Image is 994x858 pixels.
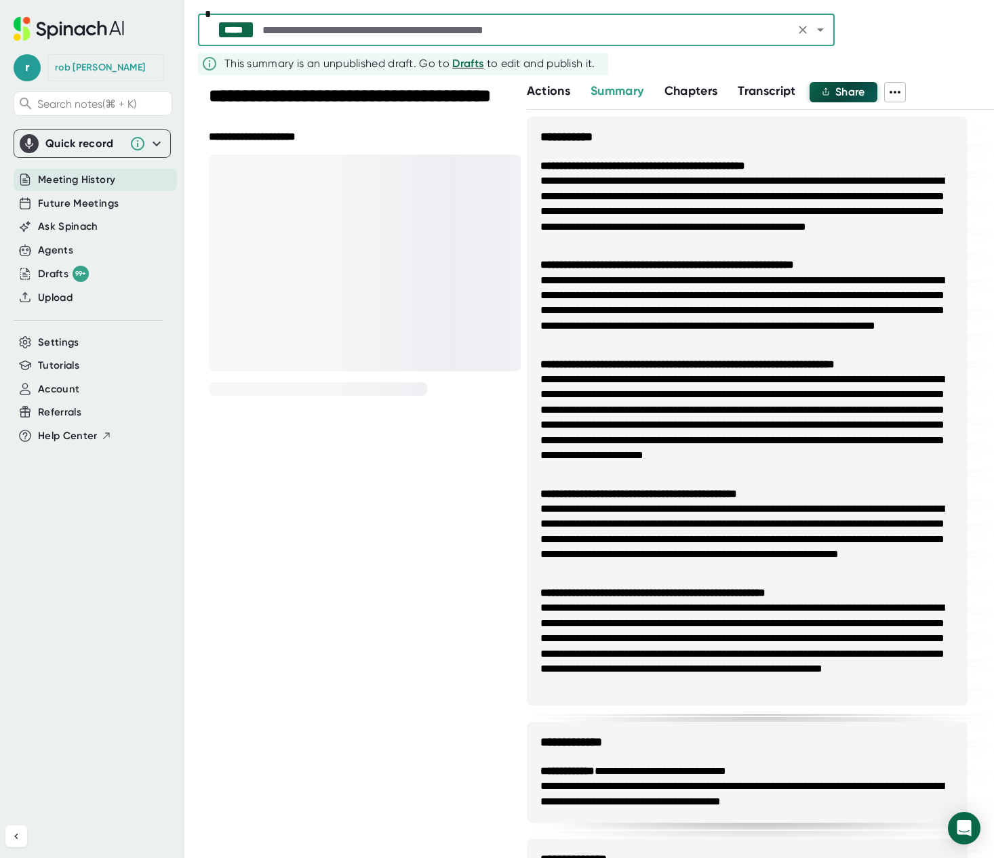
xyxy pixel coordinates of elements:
span: r [14,54,41,81]
button: Agents [38,243,73,258]
div: rob oliva [55,62,145,74]
button: Drafts [452,56,483,72]
button: Clear [793,20,812,39]
button: Chapters [664,82,718,100]
button: Ask Spinach [38,219,98,234]
button: Tutorials [38,358,79,373]
button: Upload [38,290,73,306]
span: Share [835,85,865,98]
span: Transcript [738,83,796,98]
button: Open [811,20,830,39]
div: This summary is an unpublished draft. Go to to edit and publish it. [224,56,595,72]
span: Chapters [664,83,718,98]
div: Quick record [20,130,165,157]
button: Drafts 99+ [38,266,89,282]
button: Future Meetings [38,196,119,211]
button: Help Center [38,428,112,444]
span: Search notes (⌘ + K) [37,98,168,110]
button: Transcript [738,82,796,100]
button: Summary [591,82,643,100]
span: Actions [527,83,570,98]
div: Quick record [45,137,123,150]
button: Settings [38,335,79,350]
div: Open Intercom Messenger [948,812,980,844]
div: Drafts [38,266,89,282]
button: Actions [527,82,570,100]
button: Meeting History [38,172,115,188]
span: Help Center [38,428,98,444]
button: Share [810,82,877,102]
button: Collapse sidebar [5,825,27,847]
div: 99+ [73,266,89,282]
button: Account [38,382,79,397]
span: Drafts [452,57,483,70]
button: Referrals [38,405,81,420]
span: Summary [591,83,643,98]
